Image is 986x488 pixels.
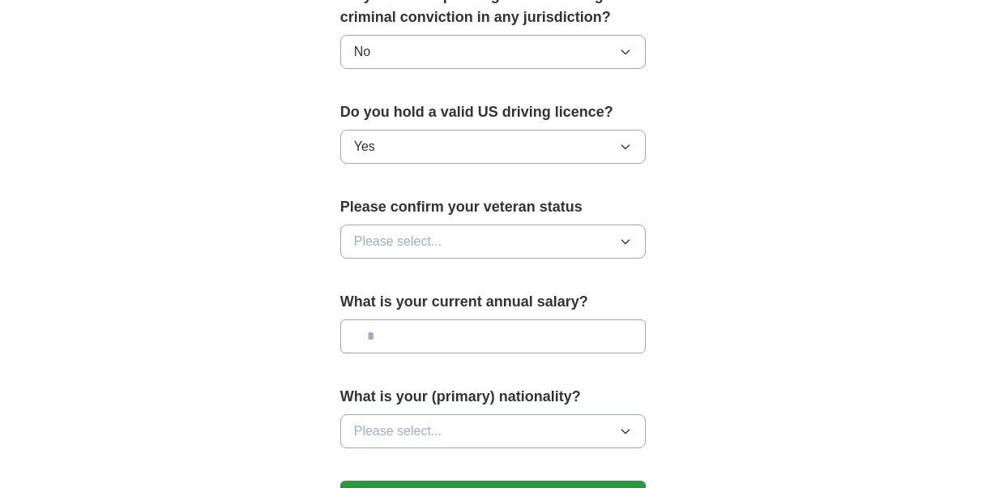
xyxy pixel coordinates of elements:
span: Please select... [354,422,442,441]
span: Please select... [354,232,442,251]
span: No [354,42,370,62]
label: Please confirm your veteran status [340,196,647,218]
label: What is your (primary) nationality? [340,386,647,408]
button: Please select... [340,414,647,448]
button: No [340,35,647,69]
label: What is your current annual salary? [340,291,647,313]
label: Do you hold a valid US driving licence? [340,101,647,123]
button: Please select... [340,225,647,259]
span: Yes [354,137,375,156]
button: Yes [340,130,647,164]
